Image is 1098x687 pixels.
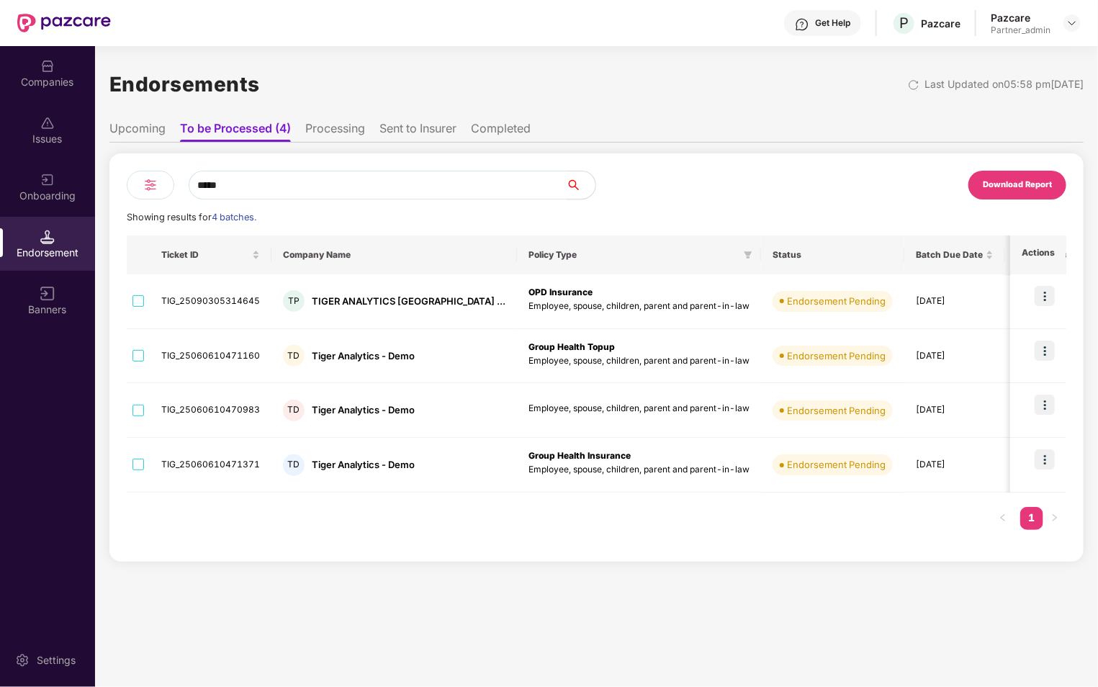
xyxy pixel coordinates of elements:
[150,274,271,329] td: TIG_25090305314645
[1010,235,1066,274] th: Actions
[904,329,1005,384] td: [DATE]
[40,173,55,187] img: svg+xml;base64,PHN2ZyB3aWR0aD0iMjAiIGhlaWdodD0iMjAiIHZpZXdCb3g9IjAgMCAyMCAyMCIgZmlsbD0ibm9uZSIgeG...
[1035,341,1055,361] img: icon
[1050,513,1059,522] span: right
[904,383,1005,438] td: [DATE]
[40,287,55,301] img: svg+xml;base64,PHN2ZyB3aWR0aD0iMTYiIGhlaWdodD0iMTYiIHZpZXdCb3g9IjAgMCAxNiAxNiIgZmlsbD0ibm9uZSIgeG...
[904,235,1005,274] th: Batch Due Date
[312,349,415,363] div: Tiger Analytics - Demo
[991,11,1050,24] div: Pazcare
[904,438,1005,493] td: [DATE]
[32,653,80,668] div: Settings
[283,345,305,367] div: TD
[566,179,595,191] span: search
[528,450,631,461] b: Group Health Insurance
[312,295,505,308] div: TIGER ANALYTICS [GEOGRAPHIC_DATA] ...
[40,59,55,73] img: svg+xml;base64,PHN2ZyBpZD0iQ29tcGFuaWVzIiB4bWxucz0iaHR0cDovL3d3dy53My5vcmcvMjAwMC9zdmciIHdpZHRoPS...
[528,402,750,416] p: Employee, spouse, children, parent and parent-in-law
[566,171,596,199] button: search
[983,179,1052,192] div: Download Report
[109,121,166,142] li: Upcoming
[899,14,909,32] span: P
[795,17,809,32] img: svg+xml;base64,PHN2ZyBpZD0iSGVscC0zMngzMiIgeG1sbnM9Imh0dHA6Ly93d3cudzMub3JnLzIwMDAvc3ZnIiB3aWR0aD...
[40,116,55,130] img: svg+xml;base64,PHN2ZyBpZD0iSXNzdWVzX2Rpc2FibGVkIiB4bWxucz0iaHR0cDovL3d3dy53My5vcmcvMjAwMC9zdmciIH...
[150,235,271,274] th: Ticket ID
[150,329,271,384] td: TIG_25060610471160
[741,246,755,264] span: filter
[991,507,1014,530] li: Previous Page
[283,454,305,476] div: TD
[1066,17,1078,29] img: svg+xml;base64,PHN2ZyBpZD0iRHJvcGRvd24tMzJ4MzIiIHhtbG5zPSJodHRwOi8vd3d3LnczLm9yZy8yMDAwL3N2ZyIgd2...
[1043,507,1066,530] li: Next Page
[150,438,271,493] td: TIG_25060610471371
[1020,507,1043,530] li: 1
[1035,449,1055,470] img: icon
[283,400,305,421] div: TD
[109,68,260,100] h1: Endorsements
[312,403,415,417] div: Tiger Analytics - Demo
[17,14,111,32] img: New Pazcare Logo
[528,300,750,313] p: Employee, spouse, children, parent and parent-in-law
[312,458,415,472] div: Tiger Analytics - Demo
[142,176,159,194] img: svg+xml;base64,PHN2ZyB4bWxucz0iaHR0cDovL3d3dy53My5vcmcvMjAwMC9zdmciIHdpZHRoPSIyNCIgaGVpZ2h0PSIyNC...
[127,212,256,223] span: Showing results for
[744,251,752,259] span: filter
[471,121,531,142] li: Completed
[528,463,750,477] p: Employee, spouse, children, parent and parent-in-law
[1035,286,1055,306] img: icon
[161,249,249,261] span: Ticket ID
[904,274,1005,329] td: [DATE]
[1035,395,1055,415] img: icon
[1043,507,1066,530] button: right
[921,17,960,30] div: Pazcare
[815,17,850,29] div: Get Help
[1020,507,1043,529] a: 1
[528,354,750,368] p: Employee, spouse, children, parent and parent-in-law
[787,349,886,363] div: Endorsement Pending
[212,212,256,223] span: 4 batches.
[528,249,738,261] span: Policy Type
[15,653,30,668] img: svg+xml;base64,PHN2ZyBpZD0iU2V0dGluZy0yMHgyMCIgeG1sbnM9Imh0dHA6Ly93d3cudzMub3JnLzIwMDAvc3ZnIiB3aW...
[787,294,886,308] div: Endorsement Pending
[991,24,1050,36] div: Partner_admin
[787,403,886,418] div: Endorsement Pending
[150,383,271,438] td: TIG_25060610470983
[761,235,904,274] th: Status
[305,121,365,142] li: Processing
[180,121,291,142] li: To be Processed (4)
[283,290,305,312] div: TP
[379,121,456,142] li: Sent to Insurer
[924,76,1084,92] div: Last Updated on 05:58 pm[DATE]
[528,287,593,297] b: OPD Insurance
[40,230,55,244] img: svg+xml;base64,PHN2ZyB3aWR0aD0iMTQuNSIgaGVpZ2h0PSIxNC41IiB2aWV3Qm94PSIwIDAgMTYgMTYiIGZpbGw9Im5vbm...
[271,235,517,274] th: Company Name
[991,507,1014,530] button: left
[999,513,1007,522] span: left
[528,341,615,352] b: Group Health Topup
[1005,235,1079,274] th: No. Of Lives
[787,457,886,472] div: Endorsement Pending
[908,79,919,91] img: svg+xml;base64,PHN2ZyBpZD0iUmVsb2FkLTMyeDMyIiB4bWxucz0iaHR0cDovL3d3dy53My5vcmcvMjAwMC9zdmciIHdpZH...
[916,249,983,261] span: Batch Due Date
